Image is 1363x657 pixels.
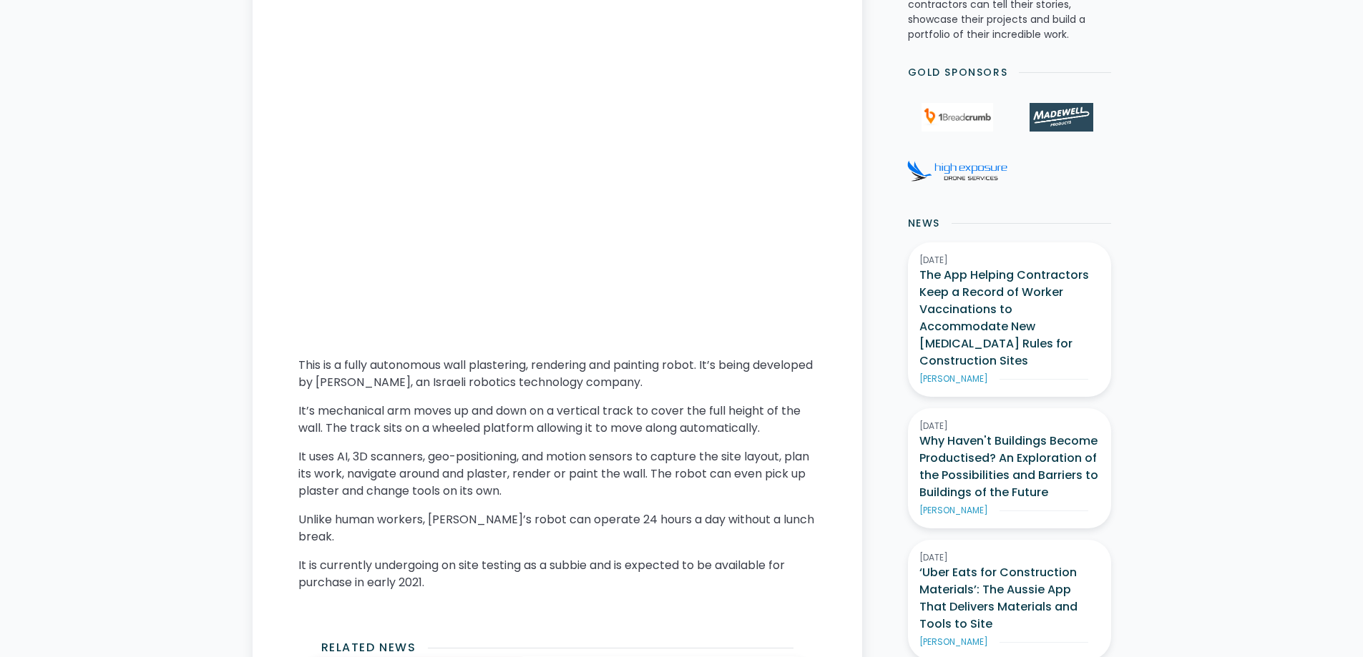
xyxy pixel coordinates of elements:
[908,65,1008,80] h2: Gold Sponsors
[919,551,1100,564] div: [DATE]
[298,357,816,391] p: This is a fully autonomous wall plastering, rendering and painting robot. It’s being developed by...
[919,372,988,385] div: [PERSON_NAME]
[919,254,1100,267] div: [DATE]
[919,564,1100,633] h3: ‘Uber Eats for Construction Materials’: The Aussie App That Delivers Materials and Tools to Site
[919,267,1100,370] h3: The App Helping Contractors Keep a Record of Worker Vaccinations to Accommodate New [MEDICAL_DATA...
[919,636,988,648] div: [PERSON_NAME]
[922,103,993,132] img: 1Breadcrumb
[1030,103,1093,132] img: Madewell Products
[908,216,940,231] h2: News
[908,408,1111,528] a: [DATE]Why Haven't Buildings Become Productised? An Exploration of the Possibilities and Barriers ...
[919,420,1100,433] div: [DATE]
[298,448,816,500] p: It uses AI, 3D scanners, geo-positioning, and motion sensors to capture the site layout, plan its...
[919,504,988,517] div: [PERSON_NAME]
[298,402,816,437] p: It’s mechanical arm moves up and down on a vertical track to cover the full height of the wall. T...
[907,160,1007,182] img: High Exposure
[298,511,816,545] p: Unlike human workers, [PERSON_NAME]’s robot can operate 24 hours a day without a lunch break.
[298,557,816,591] p: It is currently undergoing on site testing as a subbie and is expected to be available for purcha...
[321,639,416,656] h2: Related News
[919,433,1100,501] h3: Why Haven't Buildings Become Productised? An Exploration of the Possibilities and Barriers to Bui...
[908,242,1111,397] a: [DATE]The App Helping Contractors Keep a Record of Worker Vaccinations to Accommodate New [MEDICA...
